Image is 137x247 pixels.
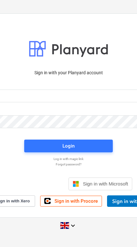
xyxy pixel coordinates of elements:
[24,140,113,152] button: Login
[40,196,102,207] a: Sign in with Procore
[69,222,77,229] i: keyboard_arrow_down
[5,177,63,191] div: Sign in with Google. Opens in new tab
[2,177,67,191] iframe: Sign in with Google Button
[62,142,75,150] div: Login
[83,181,128,186] span: Sign in with Microsoft
[73,181,79,187] img: Microsoft logo
[54,198,98,204] span: Sign in with Procore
